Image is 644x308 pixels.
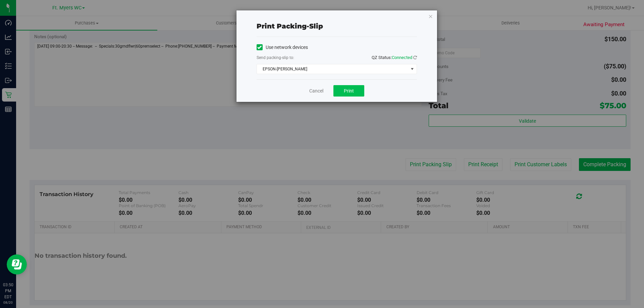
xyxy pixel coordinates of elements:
span: Print packing-slip [257,22,323,30]
label: Use network devices [257,44,308,51]
span: select [408,64,416,74]
span: EPSON-[PERSON_NAME] [257,64,408,74]
a: Cancel [309,87,323,95]
label: Send packing-slip to: [257,55,294,61]
button: Print [333,85,364,97]
iframe: Resource center [7,254,27,274]
span: Connected [392,55,412,60]
span: QZ Status: [372,55,417,60]
span: Print [344,88,354,94]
